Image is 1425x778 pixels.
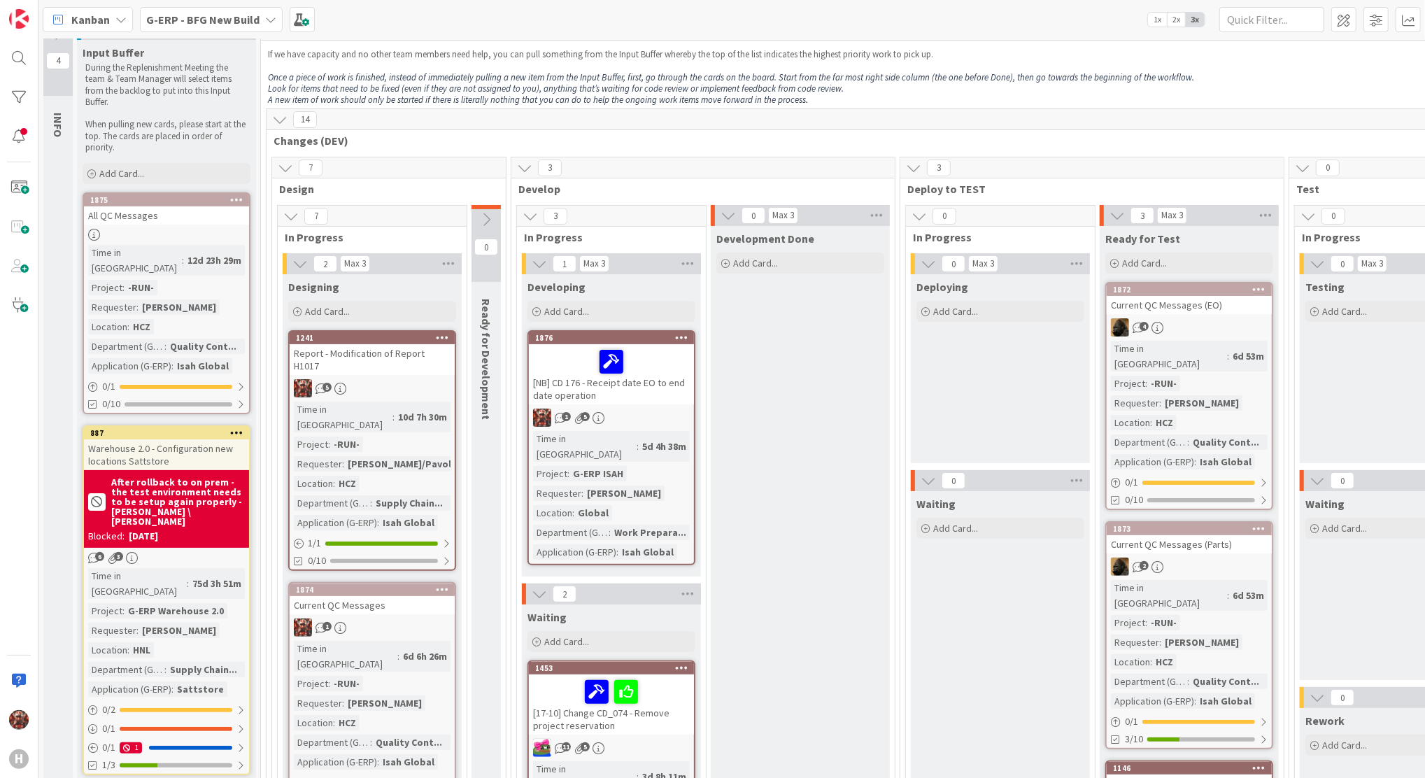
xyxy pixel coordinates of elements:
[122,603,125,618] span: :
[1105,282,1273,510] a: 1872Current QC Messages (EO)NDTime in [GEOGRAPHIC_DATA]:6d 53mProject:-RUN-Requester:[PERSON_NAME...
[927,160,951,176] span: 3
[1196,454,1255,469] div: Isah Global
[907,182,1266,196] span: Deploy to TEST
[583,260,605,267] div: Max 3
[335,715,360,730] div: HCZ
[83,192,250,414] a: 1875All QC MessagesTime in [GEOGRAPHIC_DATA]:12d 23h 29mProject:-RUN-Requester:[PERSON_NAME]Locat...
[1107,318,1272,337] div: ND
[1159,395,1161,411] span: :
[562,742,571,751] span: 11
[322,383,332,392] span: 5
[308,536,321,551] span: 1 / 1
[529,409,694,427] div: JK
[527,280,586,294] span: Developing
[533,409,551,427] img: JK
[85,119,248,153] p: When pulling new cards, please start at the top. The cards are placed in order of priority.
[1140,561,1149,570] span: 2
[268,83,844,94] em: Look for items that need to be fixed (even if they are not assigned to you), anything that’s wait...
[518,182,877,196] span: Develop
[84,194,249,206] div: 1875
[290,344,455,375] div: Report - Modification of Report H1017
[1227,588,1229,603] span: :
[293,111,317,128] span: 14
[1219,7,1324,32] input: Quick Filter...
[572,505,574,521] span: :
[1331,255,1354,272] span: 0
[127,642,129,658] span: :
[1107,558,1272,576] div: ND
[533,505,572,521] div: Location
[1161,212,1183,219] div: Max 3
[9,749,29,769] div: H
[1187,434,1189,450] span: :
[114,552,123,561] span: 3
[942,255,965,272] span: 0
[46,52,70,69] span: 4
[637,439,639,454] span: :
[1186,13,1205,27] span: 3x
[1107,713,1272,730] div: 0/1
[285,230,449,244] span: In Progress
[305,305,350,318] span: Add Card...
[529,332,694,404] div: 1876[NB] CD 176 - Receipt date EO to end date operation
[139,299,220,315] div: [PERSON_NAME]
[529,674,694,735] div: [17-10] Change CD_074 - Remove project reservation
[639,439,690,454] div: 5d 4h 38m
[533,486,581,501] div: Requester
[1145,376,1147,391] span: :
[1111,415,1150,430] div: Location
[1152,415,1177,430] div: HCZ
[616,544,618,560] span: :
[88,568,187,599] div: Time in [GEOGRAPHIC_DATA]
[88,681,171,697] div: Application (G-ERP)
[553,586,576,602] span: 2
[524,230,688,244] span: In Progress
[164,339,166,354] span: :
[529,662,694,735] div: 1453[17-10] Change CD_074 - Remove project reservation
[294,476,333,491] div: Location
[294,495,370,511] div: Department (G-ERP)
[342,695,344,711] span: :
[102,740,115,755] span: 0 / 1
[1130,207,1154,224] span: 3
[1161,635,1242,650] div: [PERSON_NAME]
[1321,208,1345,225] span: 0
[377,754,379,770] span: :
[1229,348,1268,364] div: 6d 53m
[538,160,562,176] span: 3
[1111,580,1227,611] div: Time in [GEOGRAPHIC_DATA]
[85,62,248,108] p: During the Replenishment Meeting the team & Team Manager will select items from the backlog to pu...
[1125,475,1138,490] span: 0 / 1
[583,486,665,501] div: [PERSON_NAME]
[84,427,249,470] div: 887Warehouse 2.0 - Configuration new locations Sattstore
[294,379,312,397] img: JK
[942,472,965,489] span: 0
[1111,454,1194,469] div: Application (G-ERP)
[294,641,397,672] div: Time in [GEOGRAPHIC_DATA]
[1305,714,1345,728] span: Rework
[581,486,583,501] span: :
[88,662,164,677] div: Department (G-ERP)
[370,495,372,511] span: :
[102,379,115,394] span: 0 / 1
[1152,654,1177,670] div: HCZ
[296,585,455,595] div: 1874
[88,623,136,638] div: Requester
[299,160,322,176] span: 7
[1227,348,1229,364] span: :
[84,439,249,470] div: Warehouse 2.0 - Configuration new locations Sattstore
[51,113,65,137] span: INFO
[1107,283,1272,296] div: 1872
[84,720,249,737] div: 0/1
[166,662,241,677] div: Supply Chain...
[296,333,455,343] div: 1241
[1140,322,1149,331] span: 4
[294,695,342,711] div: Requester
[102,702,115,717] span: 0 / 2
[9,710,29,730] img: JK
[1113,285,1272,295] div: 1872
[1107,474,1272,491] div: 0/1
[164,662,166,677] span: :
[1189,434,1263,450] div: Quality Cont...
[1105,232,1180,246] span: Ready for Test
